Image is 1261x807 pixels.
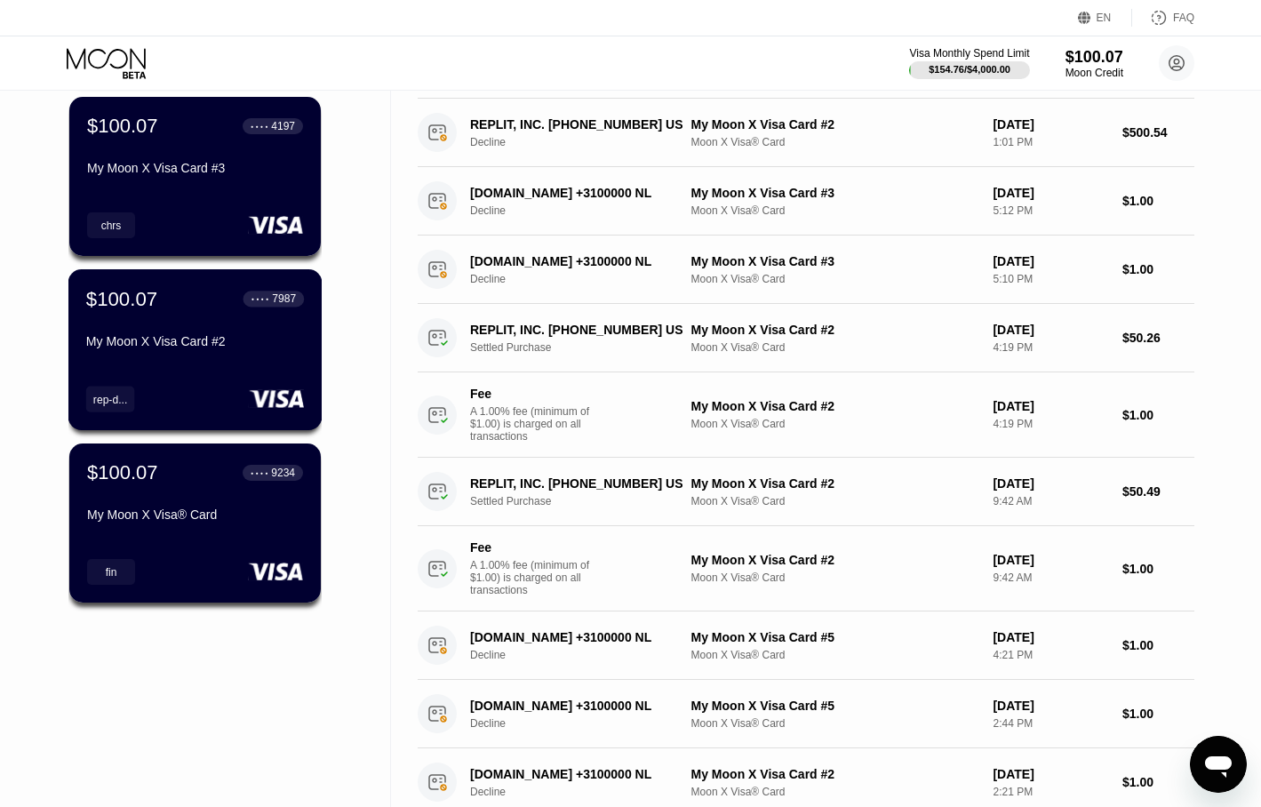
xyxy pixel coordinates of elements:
[909,47,1029,79] div: Visa Monthly Spend Limit$154.76/$4,000.00
[691,767,979,781] div: My Moon X Visa Card #2
[993,204,1108,217] div: 5:12 PM
[470,405,603,443] div: A 1.00% fee (minimum of $1.00) is charged on all transactions
[418,167,1194,236] div: [DOMAIN_NAME] +3100000 NLDeclineMy Moon X Visa Card #3Moon X Visa® Card[DATE]5:12 PM$1.00
[470,387,595,401] div: Fee
[993,649,1108,661] div: 4:21 PM
[691,553,979,567] div: My Moon X Visa Card #2
[470,323,687,337] div: REPLIT, INC. [PHONE_NUMBER] US
[691,418,979,430] div: Moon X Visa® Card
[470,341,703,354] div: Settled Purchase
[993,571,1108,584] div: 9:42 AM
[691,136,979,148] div: Moon X Visa® Card
[470,186,687,200] div: [DOMAIN_NAME] +3100000 NL
[691,186,979,200] div: My Moon X Visa Card #3
[418,304,1194,372] div: REPLIT, INC. [PHONE_NUMBER] USSettled PurchaseMy Moon X Visa Card #2Moon X Visa® Card[DATE]4:19 P...
[993,341,1108,354] div: 4:19 PM
[993,767,1108,781] div: [DATE]
[993,273,1108,285] div: 5:10 PM
[691,786,979,798] div: Moon X Visa® Card
[993,786,1108,798] div: 2:21 PM
[69,97,321,256] div: $100.07● ● ● ●4197My Moon X Visa Card #3chrs
[1173,12,1194,24] div: FAQ
[993,553,1108,567] div: [DATE]
[251,470,268,475] div: ● ● ● ●
[470,495,703,507] div: Settled Purchase
[87,507,303,522] div: My Moon X Visa® Card
[86,386,135,411] div: rep-d...
[470,767,687,781] div: [DOMAIN_NAME] +3100000 NL
[470,273,703,285] div: Decline
[87,461,158,484] div: $100.07
[470,540,595,555] div: Fee
[691,254,979,268] div: My Moon X Visa Card #3
[470,559,603,596] div: A 1.00% fee (minimum of $1.00) is charged on all transactions
[1065,48,1123,67] div: $100.07
[993,186,1108,200] div: [DATE]
[1122,408,1194,422] div: $1.00
[691,323,979,337] div: My Moon X Visa Card #2
[418,372,1194,458] div: FeeA 1.00% fee (minimum of $1.00) is charged on all transactionsMy Moon X Visa Card #2Moon X Visa...
[691,630,979,644] div: My Moon X Visa Card #5
[418,99,1194,167] div: REPLIT, INC. [PHONE_NUMBER] USDeclineMy Moon X Visa Card #2Moon X Visa® Card[DATE]1:01 PM$500.54
[1132,9,1194,27] div: FAQ
[691,476,979,491] div: My Moon X Visa Card #2
[691,341,979,354] div: Moon X Visa® Card
[993,117,1108,132] div: [DATE]
[470,649,703,661] div: Decline
[1122,484,1194,499] div: $50.49
[691,117,979,132] div: My Moon X Visa Card #2
[87,161,303,175] div: My Moon X Visa Card #3
[93,393,127,405] div: rep-d...
[691,204,979,217] div: Moon X Visa® Card
[251,296,269,301] div: ● ● ● ●
[1122,775,1194,789] div: $1.00
[993,136,1108,148] div: 1:01 PM
[929,64,1010,75] div: $154.76 / $4,000.00
[470,717,703,730] div: Decline
[993,323,1108,337] div: [DATE]
[993,630,1108,644] div: [DATE]
[87,115,158,138] div: $100.07
[418,611,1194,680] div: [DOMAIN_NAME] +3100000 NLDeclineMy Moon X Visa Card #5Moon X Visa® Card[DATE]4:21 PM$1.00
[1122,331,1194,345] div: $50.26
[271,467,295,479] div: 9234
[470,136,703,148] div: Decline
[691,399,979,413] div: My Moon X Visa Card #2
[993,717,1108,730] div: 2:44 PM
[691,699,979,713] div: My Moon X Visa Card #5
[470,117,687,132] div: REPLIT, INC. [PHONE_NUMBER] US
[418,236,1194,304] div: [DOMAIN_NAME] +3100000 NLDeclineMy Moon X Visa Card #3Moon X Visa® Card[DATE]5:10 PM$1.00
[86,334,304,348] div: My Moon X Visa Card #2
[691,273,979,285] div: Moon X Visa® Card
[1122,125,1194,140] div: $500.54
[87,212,135,238] div: chrs
[271,120,295,132] div: 4197
[251,124,268,129] div: ● ● ● ●
[470,630,687,644] div: [DOMAIN_NAME] +3100000 NL
[1078,9,1132,27] div: EN
[993,476,1108,491] div: [DATE]
[909,47,1029,60] div: Visa Monthly Spend Limit
[691,571,979,584] div: Moon X Visa® Card
[1122,262,1194,276] div: $1.00
[1122,194,1194,208] div: $1.00
[1122,562,1194,576] div: $1.00
[272,292,296,305] div: 7987
[1122,638,1194,652] div: $1.00
[1190,736,1247,793] iframe: Button to launch messaging window, conversation in progress
[691,717,979,730] div: Moon X Visa® Card
[1065,67,1123,79] div: Moon Credit
[106,566,117,579] div: fin
[1122,707,1194,721] div: $1.00
[691,495,979,507] div: Moon X Visa® Card
[470,786,703,798] div: Decline
[101,220,122,232] div: chrs
[993,699,1108,713] div: [DATE]
[418,526,1194,611] div: FeeA 1.00% fee (minimum of $1.00) is charged on all transactionsMy Moon X Visa Card #2Moon X Visa...
[69,270,321,429] div: $100.07● ● ● ●7987My Moon X Visa Card #2rep-d...
[470,699,687,713] div: [DOMAIN_NAME] +3100000 NL
[69,443,321,603] div: $100.07● ● ● ●9234My Moon X Visa® Cardfin
[1097,12,1112,24] div: EN
[691,649,979,661] div: Moon X Visa® Card
[470,254,687,268] div: [DOMAIN_NAME] +3100000 NL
